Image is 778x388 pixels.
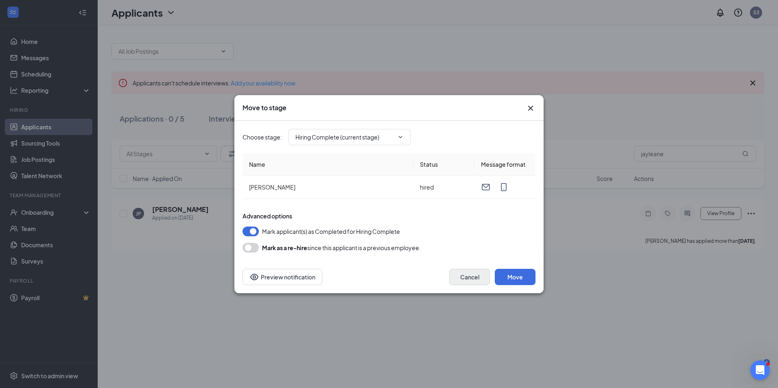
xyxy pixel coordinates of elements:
b: Mark as a re-hire [262,244,307,251]
th: Message format [474,153,535,176]
th: Status [413,153,474,176]
button: Close [526,103,535,113]
button: Move [495,269,535,285]
div: Advanced options [243,212,535,220]
span: [PERSON_NAME] [249,183,295,191]
svg: Cross [526,103,535,113]
span: Mark applicant(s) as Completed for Hiring Complete [262,227,400,236]
span: Choose stage : [243,133,282,142]
h3: Move to stage [243,103,286,112]
button: Cancel [449,269,490,285]
iframe: Intercom live chat [750,360,770,380]
th: Name [243,153,413,176]
svg: MobileSms [499,182,509,192]
td: hired [413,176,474,199]
button: Preview notificationEye [243,269,322,285]
svg: Email [481,182,491,192]
svg: Eye [249,272,259,282]
div: since this applicant is a previous employee. [262,243,421,253]
svg: ChevronDown [397,134,404,140]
